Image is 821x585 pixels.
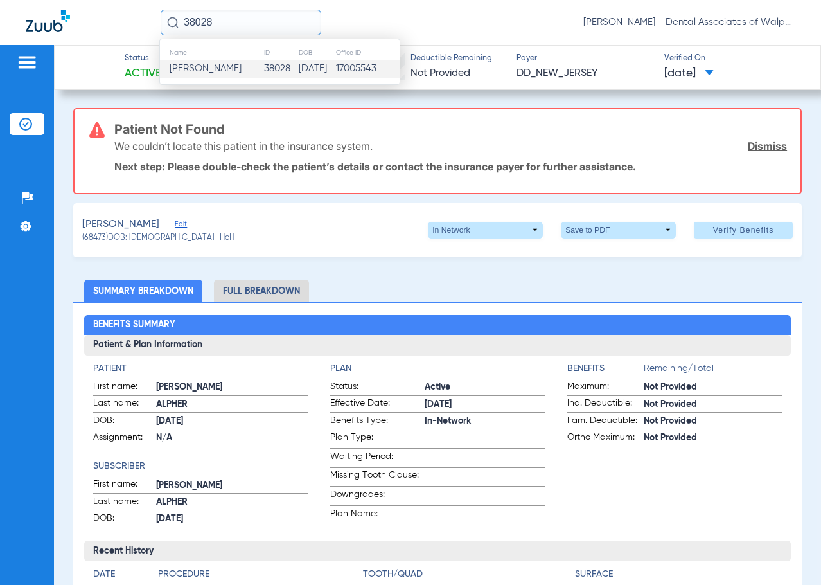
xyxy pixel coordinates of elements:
span: ALPHER [156,496,308,509]
app-breakdown-title: Benefits [567,362,644,380]
button: Verify Benefits [694,222,793,239]
span: Assignment: [93,431,156,446]
th: Office ID [335,46,400,60]
span: Status: [330,380,425,395]
td: [DATE] [298,60,335,78]
span: [PERSON_NAME] [170,64,242,73]
h4: Benefits [567,362,644,375]
span: DD_NEW_JERSEY [516,66,653,82]
span: Verify Benefits [713,225,774,235]
span: [PERSON_NAME] [156,381,308,394]
h3: Recent History [84,541,790,561]
span: [DATE] [425,398,545,411]
span: Verified On [664,53,800,65]
span: Waiting Period: [330,450,425,467]
li: Full Breakdown [214,280,309,302]
span: Ind. Deductible: [567,397,644,412]
span: [DATE] [664,66,714,82]
img: Zuub Logo [26,10,70,32]
span: Fam. Deductible: [567,414,644,429]
span: Status [125,53,161,65]
button: Save to PDF [561,222,676,239]
span: Last name: [93,495,156,510]
span: (68473) DOB: [DEMOGRAPHIC_DATA] - HoH [82,233,234,244]
span: Not Provided [644,381,782,394]
span: Edit [175,220,186,232]
span: Deductible Remaining [410,53,492,65]
span: First name: [93,478,156,493]
input: Search for patients [161,10,321,35]
button: In Network [428,222,543,239]
h3: Patient & Plan Information [84,335,790,355]
span: First name: [93,380,156,395]
h4: Surface [575,568,782,581]
span: In-Network [425,415,545,428]
p: Next step: Please double-check the patient’s details or contact the insurance payer for further a... [114,160,787,173]
span: ALPHER [156,398,308,411]
h3: Patient Not Found [114,123,787,136]
td: 17005543 [335,60,400,78]
span: DOB: [93,512,156,527]
img: error-icon [89,122,105,138]
span: [DATE] [156,512,308,526]
a: Dismiss [748,139,787,152]
img: Search Icon [167,17,179,28]
span: Plan Name: [330,507,425,525]
span: Missing Tooth Clause: [330,469,425,486]
h4: Date [93,568,147,581]
span: Ortho Maximum: [567,431,644,446]
span: Not Provided [644,398,782,411]
li: Summary Breakdown [84,280,202,302]
iframe: Chat Widget [757,523,821,585]
h4: Tooth/Quad [363,568,570,581]
span: Maximum: [567,380,644,395]
span: [DATE] [156,415,308,428]
span: Payer [516,53,653,65]
span: Active [125,66,161,82]
span: Downgrades: [330,488,425,505]
span: Last name: [93,397,156,412]
span: [PERSON_NAME] [82,217,159,233]
th: DOB [298,46,335,60]
h4: Subscriber [93,460,308,473]
th: ID [263,46,298,60]
td: 38028 [263,60,298,78]
span: Remaining/Total [644,362,782,380]
span: Plan Type: [330,431,425,448]
span: Benefits Type: [330,414,425,429]
span: [PERSON_NAME] [156,479,308,492]
h4: Plan [330,362,545,375]
h2: Benefits Summary [84,315,790,336]
p: We couldn’t locate this patient in the insurance system. [114,139,373,152]
span: Not Provided [410,68,470,78]
span: Active [425,381,545,394]
span: Not Provided [644,415,782,428]
span: Effective Date: [330,397,425,412]
h4: Patient [93,362,308,375]
h4: Procedure [158,568,358,581]
span: [PERSON_NAME] - Dental Associates of Walpole [583,16,795,29]
img: hamburger-icon [17,55,37,70]
span: Not Provided [644,431,782,445]
span: N/A [156,431,308,445]
span: DOB: [93,414,156,429]
th: Name [160,46,263,60]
